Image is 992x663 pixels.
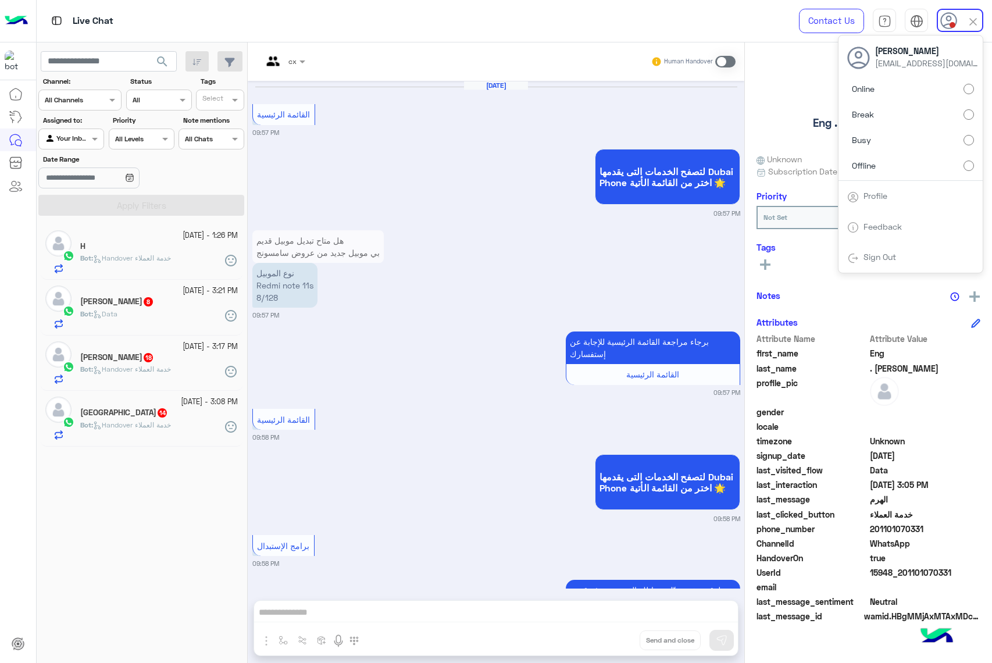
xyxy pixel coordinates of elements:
span: locale [757,420,868,433]
img: WhatsApp [63,250,74,262]
h6: [DATE] [464,81,528,90]
span: null [870,581,981,593]
img: tab [847,252,859,264]
img: tab [847,191,859,203]
h5: Mohamed Salah [80,297,154,306]
span: phone_number [757,523,868,535]
span: 0 [870,596,981,608]
span: Eng [870,347,981,359]
span: القائمة الرئيسية [257,109,310,119]
img: tab [878,15,891,28]
span: Bot [80,365,91,373]
img: tab [847,222,859,233]
span: null [870,406,981,418]
span: first_name [757,347,868,359]
span: لتصفح الخدمات التى يقدمها Dubai Phone اختر من القائمة الأتية 🌟 [600,471,736,493]
span: profile_pic [757,377,868,404]
span: HandoverOn [757,552,868,564]
img: WhatsApp [63,305,74,317]
img: WhatsApp [63,361,74,373]
b: : [80,309,93,318]
a: tab [873,9,896,33]
h6: Priority [757,191,787,201]
p: 12/10/2025, 9:58 PM [566,580,740,661]
span: last_message_sentiment [757,596,868,608]
span: Attribute Name [757,333,868,345]
span: Bot [80,254,91,262]
span: خدمة العملاء [870,508,981,521]
span: Unknown [870,435,981,447]
small: 09:58 PM [252,559,279,568]
img: add [969,291,980,302]
img: defaultAdmin.png [45,397,72,423]
p: 12/10/2025, 9:57 PM [566,331,740,364]
span: Busy [852,134,871,146]
input: Break [964,109,974,120]
img: notes [950,292,959,301]
span: 8 [144,297,153,306]
p: 12/10/2025, 9:57 PM [252,263,317,308]
span: null [870,420,981,433]
small: 09:58 PM [713,514,740,523]
button: Send and close [640,630,701,650]
span: wamid.HBgMMjAxMTAxMDcwMzMxFQIAEhggQUM2MEExOTJGOUJDOEZFRkZBRTMwMzBFNUQxRjVBNDYA [864,610,980,622]
span: 201101070331 [870,523,981,535]
span: timezone [757,435,868,447]
button: search [148,51,177,76]
h6: Notes [757,290,780,301]
h6: Tags [757,242,980,252]
input: Online [964,84,974,94]
span: search [155,55,169,69]
input: Offline [964,161,974,171]
span: last_message_id [757,610,862,622]
h5: Eng . [PERSON_NAME] [813,116,924,130]
span: Bot [80,420,91,429]
span: Handover خدمة العملاء [93,420,171,429]
button: Apply Filters [38,195,244,216]
p: 12/10/2025, 9:57 PM [252,230,384,263]
h5: السيدفرج [80,352,154,362]
span: [EMAIL_ADDRESS][DOMAIN_NAME] [875,57,980,69]
span: UserId [757,566,868,579]
b: : [80,254,93,262]
span: [PERSON_NAME] [875,45,980,57]
span: Unknown [757,153,802,165]
span: Attribute Value [870,333,981,345]
span: last_name [757,362,868,375]
small: Human Handover [664,57,713,66]
a: Sign Out [863,252,896,262]
span: Handover خدمة العملاء [93,254,171,262]
img: WhatsApp [63,416,74,428]
span: ChannelId [757,537,868,550]
span: 15948_201101070331 [870,566,981,579]
span: cx [288,57,297,66]
img: teams.png [262,56,284,76]
small: 09:57 PM [252,311,279,320]
img: defaultAdmin.png [45,286,72,312]
h5: Azzahassan [80,408,168,418]
p: Live Chat [73,13,113,29]
span: last_interaction [757,479,868,491]
img: close [966,15,980,28]
a: Profile [863,191,887,201]
label: Status [130,76,190,87]
span: لتصفح الخدمات التى يقدمها Dubai Phone اختر من القائمة الأتية 🌟 [600,166,736,188]
img: tab [49,13,64,28]
span: gender [757,406,868,418]
span: القائمة الرئيسية [626,369,679,379]
img: defaultAdmin.png [45,230,72,256]
small: [DATE] - 3:21 PM [183,286,238,297]
a: Contact Us [799,9,864,33]
label: Note mentions [183,115,243,126]
span: Handover خدمة العملاء [93,365,171,373]
span: true [870,552,981,564]
b: : [80,365,93,373]
span: 2025-10-15T12:05:02.384Z [870,479,981,491]
img: defaultAdmin.png [45,341,72,368]
span: Subscription Date : [DATE] [768,165,869,177]
span: . Mahmoud Nasser [870,362,981,375]
label: Date Range [43,154,173,165]
span: Bot [80,309,91,318]
h6: Attributes [757,317,798,327]
span: last_visited_flow [757,464,868,476]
